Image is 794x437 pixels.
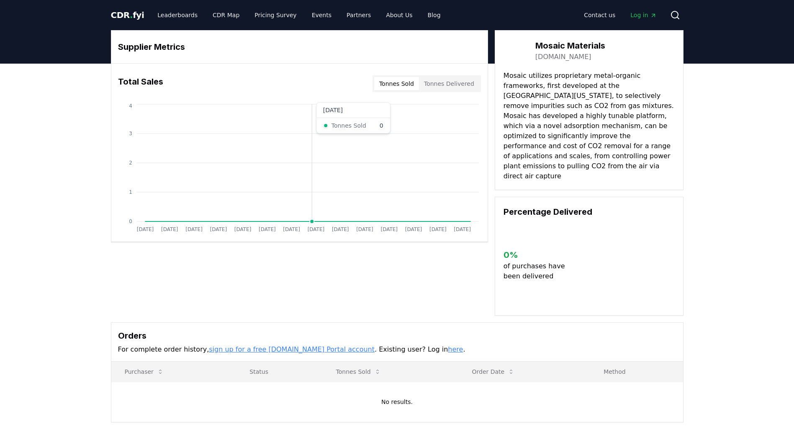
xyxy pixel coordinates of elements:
[129,189,132,195] tspan: 1
[151,8,204,23] a: Leaderboards
[379,8,419,23] a: About Us
[111,9,144,21] a: CDR.fyi
[535,52,591,62] a: [DOMAIN_NAME]
[210,226,227,232] tspan: [DATE]
[429,226,447,232] tspan: [DATE]
[504,261,572,281] p: of purchases have been delivered
[331,226,349,232] tspan: [DATE]
[624,8,663,23] a: Log in
[129,160,132,166] tspan: 2
[118,363,170,380] button: Purchaser
[535,39,605,52] h3: Mosaic Materials
[118,75,163,92] h3: Total Sales
[329,363,388,380] button: Tonnes Sold
[577,8,663,23] nav: Main
[136,226,154,232] tspan: [DATE]
[151,8,447,23] nav: Main
[129,218,132,224] tspan: 0
[130,10,133,20] span: .
[421,8,447,23] a: Blog
[129,103,132,109] tspan: 4
[283,226,300,232] tspan: [DATE]
[243,368,316,376] p: Status
[259,226,276,232] tspan: [DATE]
[340,8,378,23] a: Partners
[307,226,324,232] tspan: [DATE]
[597,368,676,376] p: Method
[111,382,683,422] td: No results.
[380,226,398,232] tspan: [DATE]
[161,226,178,232] tspan: [DATE]
[465,363,521,380] button: Order Date
[504,39,527,62] img: Mosaic Materials-logo
[454,226,471,232] tspan: [DATE]
[305,8,338,23] a: Events
[129,131,132,136] tspan: 3
[234,226,251,232] tspan: [DATE]
[118,41,481,53] h3: Supplier Metrics
[504,249,572,261] h3: 0 %
[630,11,656,19] span: Log in
[374,77,419,90] button: Tonnes Sold
[577,8,622,23] a: Contact us
[356,226,373,232] tspan: [DATE]
[206,8,246,23] a: CDR Map
[419,77,479,90] button: Tonnes Delivered
[504,71,675,181] p: Mosaic utilizes proprietary metal-organic frameworks, first developed at the [GEOGRAPHIC_DATA][US...
[118,329,676,342] h3: Orders
[185,226,203,232] tspan: [DATE]
[209,345,375,353] a: sign up for a free [DOMAIN_NAME] Portal account
[248,8,303,23] a: Pricing Survey
[504,206,675,218] h3: Percentage Delivered
[118,344,676,355] p: For complete order history, . Existing user? Log in .
[111,10,144,20] span: CDR fyi
[405,226,422,232] tspan: [DATE]
[448,345,463,353] a: here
